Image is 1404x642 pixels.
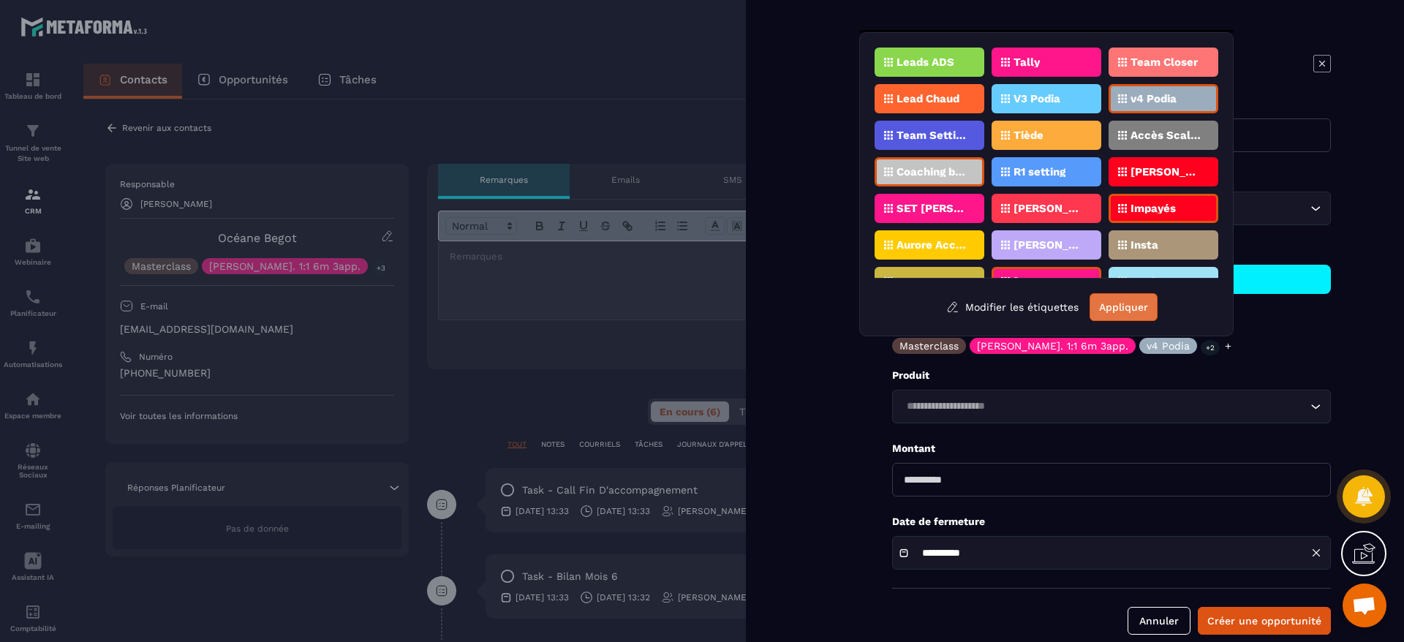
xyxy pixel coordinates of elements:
[1198,607,1331,635] button: Créer une opportunité
[1131,94,1177,104] p: v4 Podia
[1131,276,1201,287] p: Accès coupés ✖️
[897,130,967,140] p: Team Setting
[1131,57,1198,67] p: Team Closer
[1147,341,1190,351] p: v4 Podia
[897,57,954,67] p: Leads ADS
[1014,203,1084,214] p: [PERSON_NAME]. 1:1 6m 3app
[1014,240,1084,250] p: [PERSON_NAME]. 1:1 6m 3 app
[1014,276,1084,287] p: [PERSON_NAME]. 1:1 6m 3app.
[902,399,1307,415] input: Search for option
[897,240,967,250] p: Aurore Acc. 1:1 6m 3app.
[1131,240,1158,250] p: Insta
[977,341,1128,351] p: [PERSON_NAME]. 1:1 6m 3app.
[1014,130,1043,140] p: Tiède
[1201,340,1220,355] p: +2
[1131,130,1201,140] p: Accès Scaler Podia
[897,167,967,177] p: Coaching book
[897,203,967,214] p: SET [PERSON_NAME]
[892,369,1331,382] p: Produit
[1014,94,1060,104] p: V3 Podia
[935,294,1090,320] button: Modifier les étiquettes
[899,341,959,351] p: Masterclass
[1131,203,1176,214] p: Impayés
[892,515,1331,529] p: Date de fermeture
[892,390,1331,423] div: Search for option
[1131,167,1201,177] p: [PERSON_NAME]
[892,442,1331,456] p: Montant
[1090,293,1158,321] button: Appliquer
[897,94,959,104] p: Lead Chaud
[1014,167,1065,177] p: R1 setting
[1014,57,1040,67] p: Tally
[1343,584,1386,627] div: Ouvrir le chat
[1128,607,1190,635] button: Annuler
[897,276,967,287] p: Reprogrammé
